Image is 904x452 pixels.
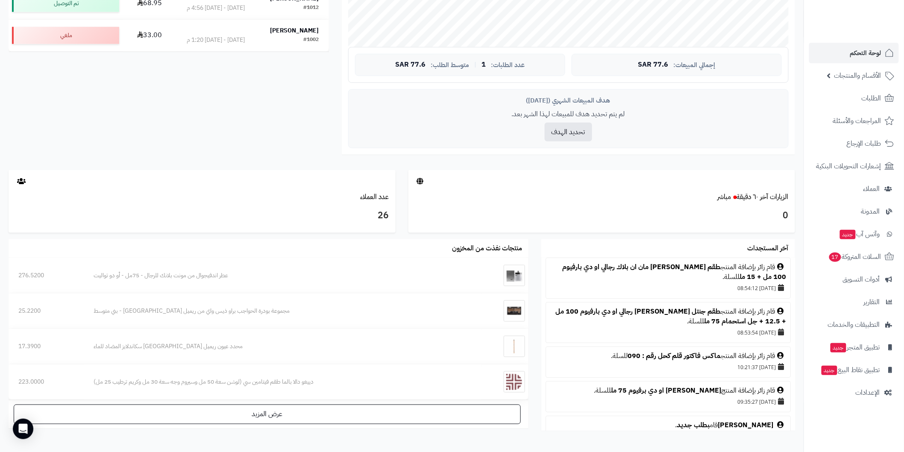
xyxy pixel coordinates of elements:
a: عدد العملاء [361,192,389,202]
span: وآتس آب [839,228,880,240]
span: إشعارات التحويلات البنكية [816,160,881,172]
a: إشعارات التحويلات البنكية [809,156,899,176]
div: محدد عيون ريميل [GEOGRAPHIC_DATA] سكاندلايز المضاد للماء [94,342,472,351]
a: [PERSON_NAME] [718,420,773,430]
span: 77.6 SAR [395,61,426,69]
div: قام زائر بإضافة المنتج للسلة. [550,262,786,282]
div: [DATE] 10:21:37 [550,361,786,373]
a: الزيارات آخر ٦٠ دقيقةمباشر [718,192,789,202]
a: أدوات التسويق [809,269,899,290]
div: Open Intercom Messenger [13,419,33,439]
a: تطبيق نقاط البيعجديد [809,360,899,380]
div: [DATE] 22:37:16 [550,430,786,442]
a: طقم [PERSON_NAME] مان ان بلاك رجالي او دي بارفيوم 100 مل + 15 مل [562,262,786,282]
div: [DATE] 09:35:27 [550,396,786,408]
img: عطر اندفيجوال من مونت بلانك للرجال - 75مل - أو دو تواليت [504,265,525,286]
span: | [474,62,476,68]
span: متوسط الطلب: [431,62,469,69]
div: قام زائر بإضافة المنتج للسلة. [550,307,786,326]
a: المدونة [809,201,899,222]
div: دييغو دالا بالما طقم فيتامين سي (لوشن سعة 50 مل وسيروم وجه سعة 30 مل وكريم ترطيب 25 مل) [94,378,472,386]
span: المراجعات والأسئلة [833,115,881,127]
a: [PERSON_NAME] او دي برفيوم 75 مل [611,385,721,396]
span: 77.6 SAR [638,61,668,69]
span: طلبات الإرجاع [847,138,881,150]
a: العملاء [809,179,899,199]
span: التقارير [864,296,880,308]
div: قام زائر بإضافة المنتج للسلة. [550,351,786,361]
div: [DATE] 08:54:12 [550,282,786,294]
h3: منتجات نفذت من المخزون [452,245,522,252]
a: وآتس آبجديد [809,224,899,244]
div: 276.5200 [18,271,74,280]
small: مباشر [718,192,731,202]
strong: [PERSON_NAME] [270,26,319,35]
div: 223.0000 [18,378,74,386]
img: مجموعة بودرة الحواجب براو ذيس واي من ريميل لندن - بني متوسط [504,300,525,322]
span: عدد الطلبات: [491,62,525,69]
a: عرض المزيد [14,405,521,424]
div: [DATE] 08:53:54 [550,326,786,338]
div: قام . [550,420,786,430]
a: التطبيقات والخدمات [809,314,899,335]
div: عطر اندفيجوال من مونت بلانك للرجال - 75مل - أو دو تواليت [94,271,472,280]
img: محدد عيون ريميل لندن سكاندلايز المضاد للماء [504,336,525,357]
div: 17.3900 [18,342,74,351]
span: أدوات التسويق [843,273,880,285]
img: logo-2.png [846,16,896,34]
div: #1002 [304,36,319,44]
a: تطبيق المتجرجديد [809,337,899,358]
span: الإعدادات [856,387,880,399]
span: إجمالي المبيعات: [673,62,715,69]
td: 33.00 [123,20,177,51]
span: تطبيق نقاط البيع [821,364,880,376]
span: جديد [840,230,856,239]
div: #1012 [304,4,319,12]
a: التقارير [809,292,899,312]
div: [DATE] - [DATE] 4:56 م [187,4,245,12]
div: 25.2200 [18,307,74,315]
a: لوحة التحكم [809,43,899,63]
div: ملغي [12,27,119,44]
span: لوحة التحكم [850,47,881,59]
span: العملاء [863,183,880,195]
span: جديد [831,343,846,352]
div: قام زائر بإضافة المنتج للسلة. [550,386,786,396]
div: [DATE] - [DATE] 1:20 م [187,36,245,44]
div: هدف المبيعات الشهري ([DATE]) [355,96,782,105]
a: طقم جنتل [PERSON_NAME] رجالي او دي بارفيوم 100 مل + 12.5 + جل استحمام 75 مل [555,306,786,326]
span: 17 [829,252,842,262]
a: طلبات الإرجاع [809,133,899,154]
div: مجموعة بودرة الحواجب براو ذيس واي من ريميل [GEOGRAPHIC_DATA] - بني متوسط [94,307,472,315]
h3: 26 [15,208,389,223]
h3: 0 [415,208,789,223]
a: الإعدادات [809,382,899,403]
span: 1 [481,61,486,69]
span: السلات المتروكة [828,251,881,263]
button: تحديد الهدف [545,123,592,141]
p: لم يتم تحديد هدف للمبيعات لهذا الشهر بعد. [355,109,782,119]
a: بطلب جديد [677,420,710,430]
img: دييغو دالا بالما طقم فيتامين سي (لوشن سعة 50 مل وسيروم وجه سعة 30 مل وكريم ترطيب 25 مل) [504,371,525,393]
span: المدونة [861,205,880,217]
a: الطلبات [809,88,899,109]
span: جديد [822,366,837,375]
span: تطبيق المتجر [830,341,880,353]
h3: آخر المستجدات [748,245,789,252]
span: الأقسام والمنتجات [834,70,881,82]
a: ماكس فاكتور قلم كحل رقم : 090 [628,351,721,361]
a: المراجعات والأسئلة [809,111,899,131]
a: السلات المتروكة17 [809,247,899,267]
span: التطبيقات والخدمات [828,319,880,331]
span: الطلبات [862,92,881,104]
